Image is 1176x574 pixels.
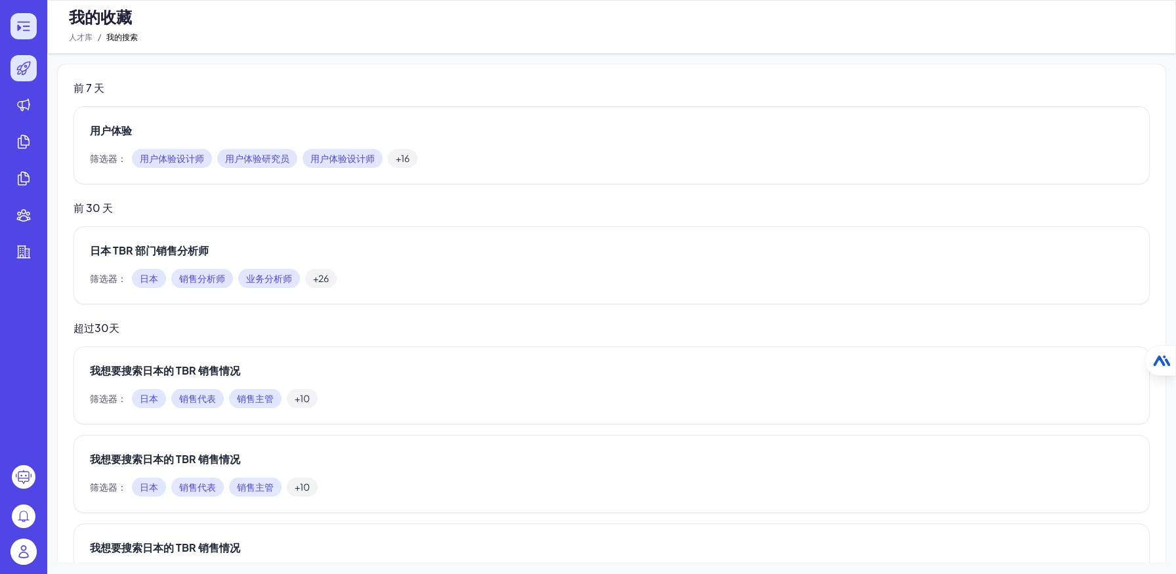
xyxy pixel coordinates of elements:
[90,541,240,554] font: 我想要搜索日本的 TBR 销售情况
[98,32,101,42] font: /
[310,152,375,164] font: 用户体验设计师
[90,152,127,164] font: 筛选器：
[69,7,132,26] font: 我的收藏
[246,272,292,284] font: 业务分析师
[90,243,209,257] font: 日本 TBR 部门销售分析师
[73,201,113,215] font: 前 30 天
[140,152,204,164] font: 用户体验设计师
[179,392,216,404] font: 销售代表
[106,32,138,42] font: 我的搜索
[237,481,274,493] font: 销售主管
[396,152,409,164] font: +16
[90,481,127,493] font: 筛选器：
[179,272,225,284] font: 销售分析师
[295,481,310,493] font: +10
[237,392,274,404] font: 销售主管
[10,539,37,565] img: user_logo.png
[73,321,119,335] font: 超过30天
[90,392,127,404] font: 筛选器：
[313,272,329,284] font: +26
[140,481,158,493] font: 日本
[90,452,240,466] font: 我想要搜索日本的 TBR 销售情况
[90,363,240,377] font: 我想要搜索日本的 TBR 销售情况
[90,272,127,284] font: 筛选器：
[73,81,104,94] font: 前 7 天
[179,481,216,493] font: 销售代表
[140,272,158,284] font: 日本
[90,123,132,137] font: 用户体验
[140,392,158,404] font: 日本
[295,392,310,404] font: +10
[225,152,289,164] font: 用户体验研究员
